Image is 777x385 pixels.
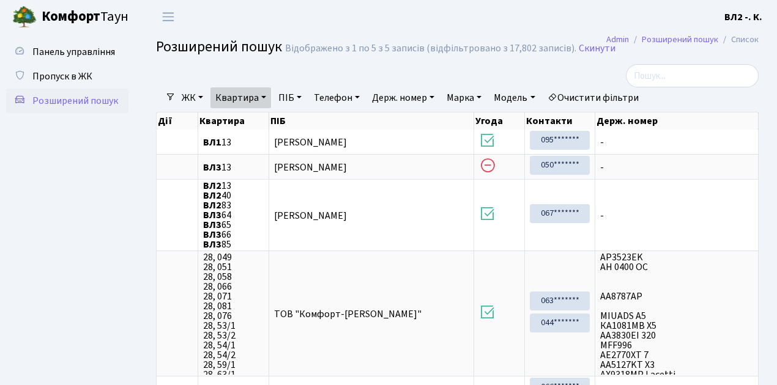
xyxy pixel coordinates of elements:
[274,209,347,222] span: [PERSON_NAME]
[606,33,629,46] a: Admin
[203,137,264,147] span: 13
[42,7,128,28] span: Таун
[600,211,753,221] span: -
[177,87,208,108] a: ЖК
[12,5,37,29] img: logo.png
[285,43,576,54] div: Відображено з 1 по 5 з 5 записів (відфільтровано з 17,802 записів).
[309,87,365,108] a: Телефон
[32,94,118,108] span: Розширений пошук
[203,208,221,222] b: ВЛ3
[367,87,439,108] a: Держ. номер
[273,87,307,108] a: ПІБ
[6,64,128,89] a: Пропуск в ЖК
[203,179,221,193] b: ВЛ2
[6,89,128,113] a: Розширений пошук
[210,87,271,108] a: Квартира
[718,33,759,46] li: Список
[579,43,615,54] a: Скинути
[543,87,644,108] a: Очистити фільтри
[203,189,221,202] b: ВЛ2
[157,112,198,130] th: Дії
[489,87,540,108] a: Модель
[600,252,753,375] span: AP3523EK АН 0400 ОС АА8787АР MIUADS A5 КА1081МВ X5 АА3830ЕІ 320 MFF996 AE2770XT 7 AA5127KT X3 AX9...
[203,199,221,212] b: ВЛ2
[203,161,221,174] b: ВЛ3
[474,112,526,130] th: Угода
[203,163,264,172] span: 13
[203,252,264,375] span: 28, 049 28, 051 28, 058 28, 066 28, 071 28, 081 28, 076 28, 53/1 28, 53/2 28, 54/1 28, 54/2 28, 5...
[203,218,221,232] b: ВЛ3
[269,112,474,130] th: ПІБ
[32,45,115,59] span: Панель управління
[642,33,718,46] a: Розширений пошук
[274,307,422,321] span: ТОВ "Комфорт-[PERSON_NAME]"
[588,27,777,53] nav: breadcrumb
[156,36,282,57] span: Розширений пошук
[626,64,759,87] input: Пошук...
[595,112,759,130] th: Держ. номер
[203,238,221,251] b: ВЛ3
[6,40,128,64] a: Панель управління
[153,7,184,27] button: Переключити навігацію
[42,7,100,26] b: Комфорт
[525,112,595,130] th: Контакти
[724,10,762,24] a: ВЛ2 -. К.
[32,70,92,83] span: Пропуск в ЖК
[274,161,347,174] span: [PERSON_NAME]
[203,136,221,149] b: ВЛ1
[600,163,753,172] span: -
[203,228,221,241] b: ВЛ3
[274,136,347,149] span: [PERSON_NAME]
[442,87,486,108] a: Марка
[198,112,269,130] th: Квартира
[600,137,753,147] span: -
[203,181,264,249] span: 13 40 83 64 65 66 85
